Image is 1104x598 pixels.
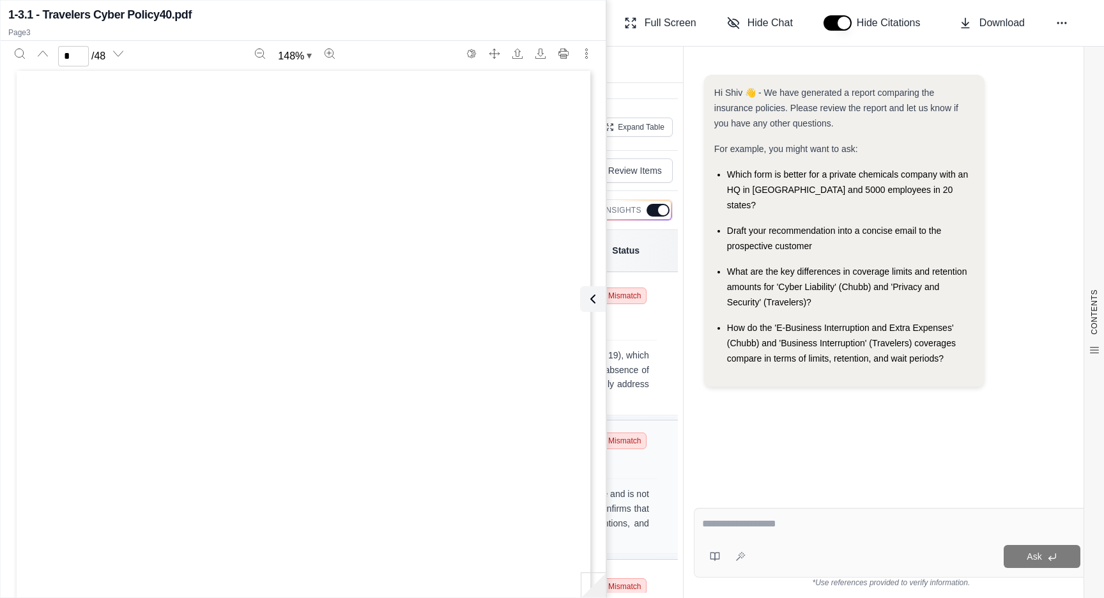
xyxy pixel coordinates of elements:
[954,10,1030,36] button: Download
[722,10,798,36] button: Hide Chat
[727,226,941,251] span: Draft your recommendation into a concise email to the prospective customer
[608,291,641,301] span: Mismatch
[727,169,968,210] span: Which form is better for a private chemicals company with an HQ in [GEOGRAPHIC_DATA] and 5000 emp...
[311,80,378,92] span: Filed: [DATE]
[143,80,340,92] span: 2:22-cv-02145-CSB-[PERSON_NAME]
[694,578,1089,588] div: *Use references provided to verify information.
[273,80,298,92] span: # 1-3
[1004,545,1080,568] button: Ask
[619,10,701,36] button: Full Screen
[507,43,528,64] button: Open file
[1089,289,1100,335] span: CONTENTS
[857,15,928,31] span: Hide Citations
[553,43,574,64] button: Print
[618,122,664,132] span: Expand Table
[58,46,89,66] input: Enter a page number
[250,43,270,64] button: Zoom out
[727,266,967,307] span: What are the key differences in coverage limits and retention amounts for 'Cyber Liability' (Chub...
[33,43,53,64] button: Previous page
[399,80,464,92] span: Page 3 of 48
[319,43,340,64] button: Zoom in
[714,144,858,154] span: For example, you might want to ask:
[597,118,673,137] button: Expand Table
[608,164,662,177] span: Review Items
[10,43,30,64] button: Search
[979,15,1025,31] span: Download
[530,43,551,64] button: Download
[91,49,105,64] span: / 48
[8,6,192,24] h2: 1-3.1 - Travelers Cyber Policy40.pdf
[727,323,956,364] span: How do the 'E-Business Interruption and Extra Expenses' (Chubb) and 'Business Interruption' (Trav...
[747,15,793,31] span: Hide Chat
[273,46,317,66] button: Zoom document
[576,43,597,64] button: More actions
[597,158,673,183] button: Review Items
[714,88,958,128] span: Hi Shiv 👋 - We have generated a report comparing the insurance policies. Please review the report...
[484,43,505,64] button: Full screen
[8,27,598,38] p: Page 3
[645,15,696,31] span: Full Screen
[608,436,641,446] span: Mismatch
[575,205,641,215] span: Qumis Insights
[574,230,678,272] th: Status
[608,581,641,592] span: Mismatch
[108,43,128,64] button: Next page
[461,43,482,64] button: Switch to the dark theme
[1027,551,1041,562] span: Ask
[278,49,304,64] span: 148 %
